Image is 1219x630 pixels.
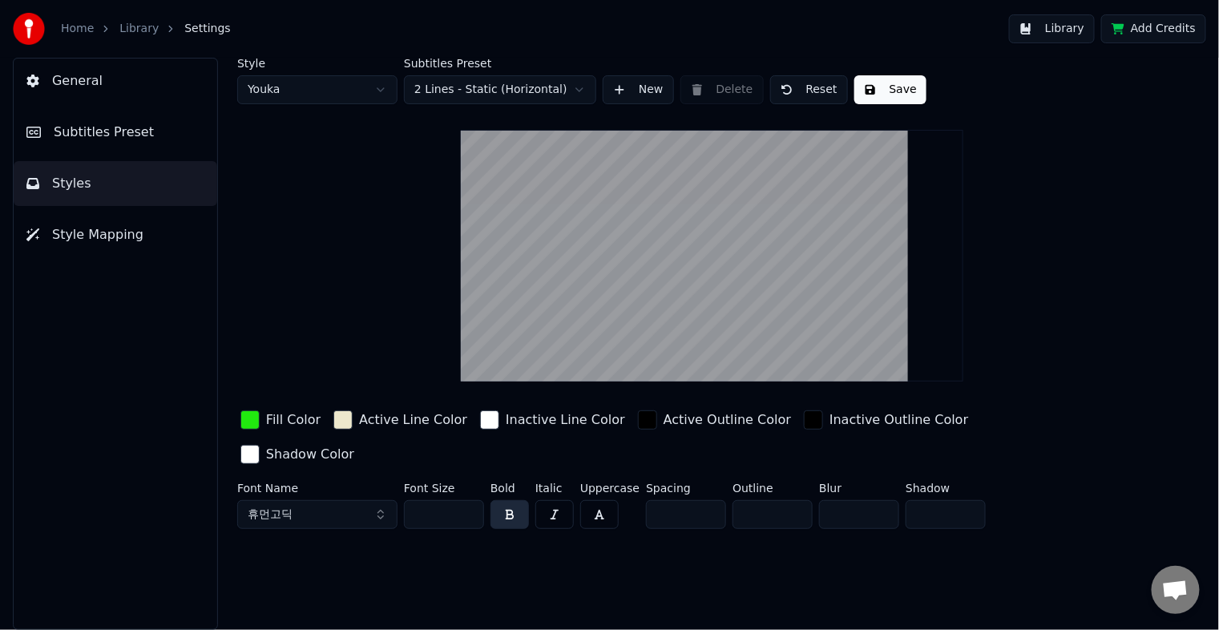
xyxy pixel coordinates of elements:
[829,410,968,430] div: Inactive Outline Color
[404,58,596,69] label: Subtitles Preset
[266,410,321,430] div: Fill Color
[119,21,159,37] a: Library
[770,75,848,104] button: Reset
[248,507,293,523] span: 휴먼고딕
[1152,566,1200,614] a: 채팅 열기
[61,21,231,37] nav: breadcrumb
[237,407,324,433] button: Fill Color
[506,410,625,430] div: Inactive Line Color
[52,174,91,193] span: Styles
[733,483,813,494] label: Outline
[477,407,628,433] button: Inactive Line Color
[635,407,794,433] button: Active Outline Color
[404,483,484,494] label: Font Size
[14,110,217,155] button: Subtitles Preset
[14,212,217,257] button: Style Mapping
[801,407,971,433] button: Inactive Outline Color
[14,59,217,103] button: General
[237,483,398,494] label: Font Name
[13,13,45,45] img: youka
[237,58,398,69] label: Style
[819,483,899,494] label: Blur
[266,445,354,464] div: Shadow Color
[330,407,470,433] button: Active Line Color
[906,483,986,494] label: Shadow
[580,483,640,494] label: Uppercase
[184,21,230,37] span: Settings
[646,483,726,494] label: Spacing
[1009,14,1095,43] button: Library
[854,75,926,104] button: Save
[490,483,529,494] label: Bold
[54,123,154,142] span: Subtitles Preset
[1101,14,1206,43] button: Add Credits
[535,483,574,494] label: Italic
[61,21,94,37] a: Home
[664,410,791,430] div: Active Outline Color
[52,71,103,91] span: General
[603,75,674,104] button: New
[237,442,357,467] button: Shadow Color
[14,161,217,206] button: Styles
[359,410,467,430] div: Active Line Color
[52,225,143,244] span: Style Mapping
